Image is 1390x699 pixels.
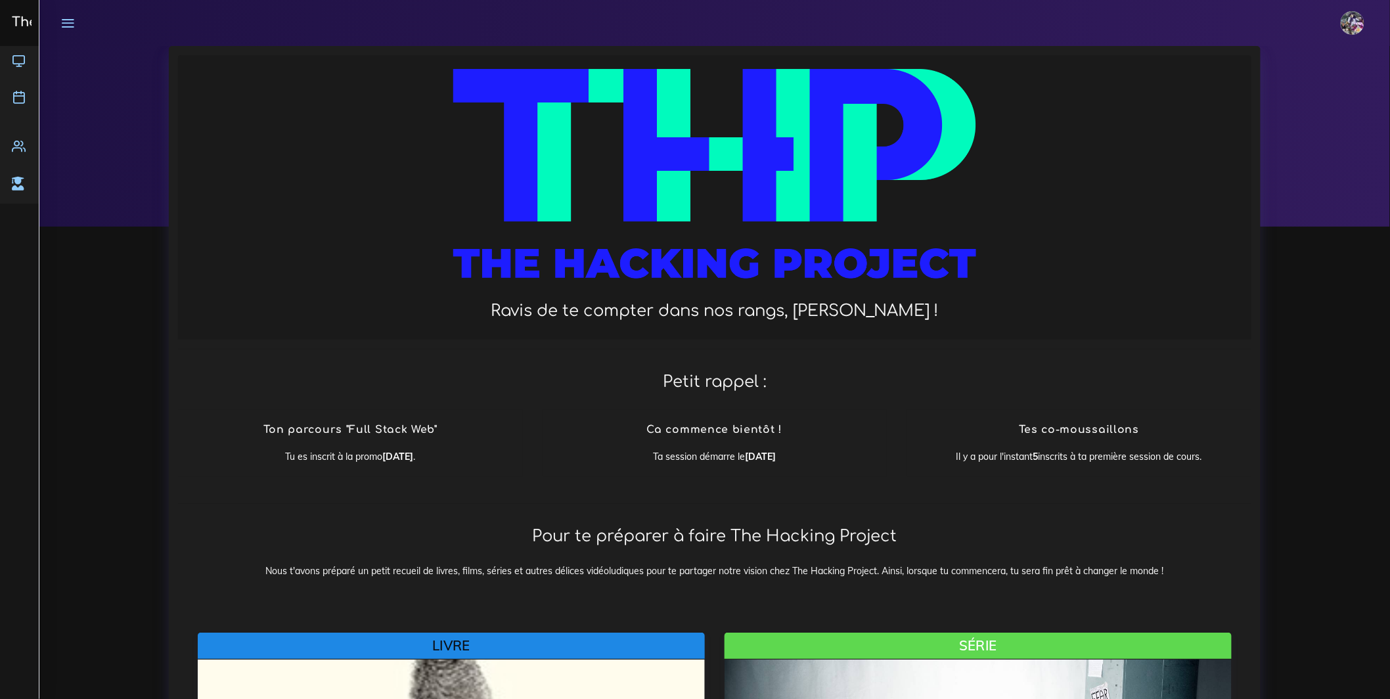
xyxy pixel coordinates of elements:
img: logo [453,69,976,292]
div: Livre [198,633,705,660]
b: [DATE] [382,451,413,462]
p: Ta session démarre le [556,450,874,463]
img: eg54bupqcshyolnhdacp.jpg [1341,11,1364,35]
p: Nous t'avons préparé un petit recueil de livres, films, séries et autres délices vidéoludiques po... [178,564,1251,577]
h2: Ravis de te compter dans nos rangs, [PERSON_NAME] ! [192,302,1238,321]
b: 5 [1033,451,1039,462]
h3: The Hacking Project [8,15,147,30]
h4: Ca commence bientôt ! [556,424,874,436]
p: Il y a pour l'instant inscrits à ta première session de cours. [920,450,1238,463]
p: Tu es inscrit à la promo . [192,450,509,463]
h4: Ton parcours "Full Stack Web" [192,424,509,436]
b: [DATE] [746,451,776,462]
h2: Pour te préparer à faire The Hacking Project [178,513,1251,560]
h4: Tes co-moussaillons [920,424,1238,436]
h2: Petit rappel : [178,359,1251,405]
div: Série [725,633,1232,660]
